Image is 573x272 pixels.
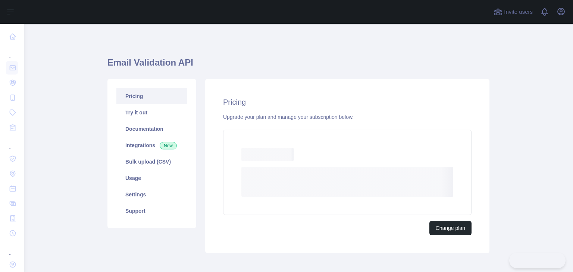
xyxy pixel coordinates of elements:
[6,241,18,256] div: ...
[116,121,187,137] a: Documentation
[6,45,18,60] div: ...
[223,113,472,121] div: Upgrade your plan and manage your subscription below.
[429,221,472,235] button: Change plan
[492,6,534,18] button: Invite users
[116,203,187,219] a: Support
[116,104,187,121] a: Try it out
[509,253,566,268] iframe: Toggle Customer Support
[160,142,177,149] span: New
[116,88,187,104] a: Pricing
[116,170,187,186] a: Usage
[6,136,18,151] div: ...
[116,154,187,170] a: Bulk upload (CSV)
[504,8,533,16] span: Invite users
[116,186,187,203] a: Settings
[107,57,489,75] h1: Email Validation API
[223,97,472,107] h2: Pricing
[116,137,187,154] a: Integrations New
